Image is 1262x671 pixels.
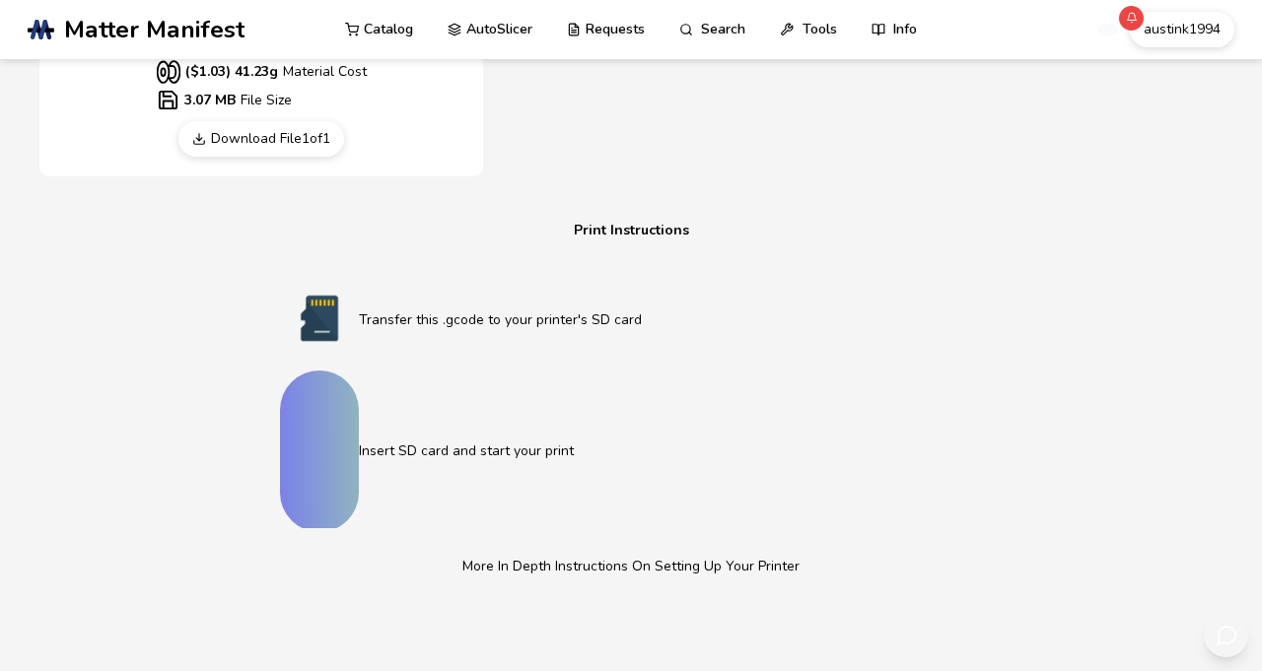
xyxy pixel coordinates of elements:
span: Average Cost [157,60,180,84]
b: ($ 1.03 ) 41.23 g [185,61,278,82]
button: austink1994 [1130,12,1234,47]
p: Material Cost [157,60,367,84]
span: Matter Manifest [64,16,245,43]
p: File Size [157,89,367,111]
button: Send feedback via email [1204,613,1248,657]
span: Average Cost [157,89,179,111]
p: More In Depth Instructions On Setting Up Your Printer [280,556,982,576]
h4: Print Instructions [256,216,1006,246]
b: 3.07 MB [184,90,236,110]
p: Insert SD card and start your print [359,440,982,461]
a: Download File1of1 [178,121,344,157]
p: Transfer this .gcode to your printer's SD card [359,309,982,330]
img: SD card [280,294,359,343]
